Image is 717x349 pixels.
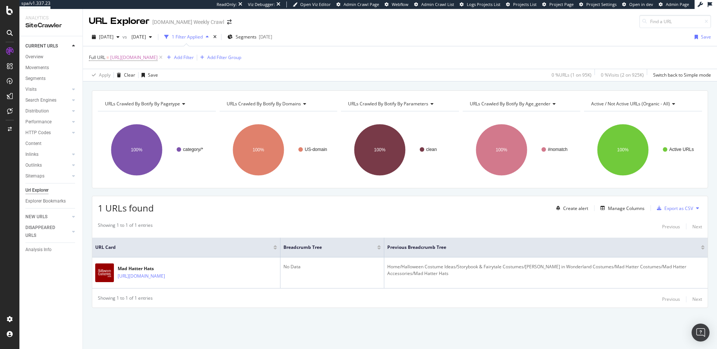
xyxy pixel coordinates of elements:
span: Admin Page [666,1,689,7]
div: DISAPPEARED URLS [25,224,63,240]
a: Admin Page [659,1,689,7]
div: Viz Debugger: [248,1,275,7]
h4: Active / Not Active URLs [590,98,695,110]
a: Open Viz Editor [293,1,331,7]
a: Visits [25,86,70,93]
a: NEW URLS [25,213,70,221]
text: Active URLs [669,147,694,152]
div: Search Engines [25,96,56,104]
span: 2025 Aug. 19th [128,34,146,40]
div: Outlinks [25,161,42,169]
a: Content [25,140,77,148]
div: Explorer Bookmarks [25,197,66,205]
a: Open in dev [622,1,653,7]
span: Webflow [392,1,409,7]
button: Previous [662,222,680,231]
span: Project Settings [586,1,617,7]
span: Active / Not Active URLs (organic - all) [591,101,670,107]
div: 0 % Visits ( 2 on 925K ) [601,72,644,78]
span: Previous Breadcrumb Tree [387,244,690,251]
div: 1 Filter Applied [172,34,203,40]
div: Mad Hatter Hats [118,265,198,272]
a: Movements [25,64,77,72]
button: Switch back to Simple mode [650,69,711,81]
div: Distribution [25,107,49,115]
button: Create alert [553,202,588,214]
div: Save [701,34,711,40]
div: A chart. [98,117,216,182]
span: Admin Crawl Page [344,1,379,7]
div: Url Explorer [25,186,49,194]
div: Manage Columns [608,205,645,211]
div: 0 % URLs ( 1 on 95K ) [552,72,592,78]
button: Next [692,222,702,231]
div: Inlinks [25,151,38,158]
div: Content [25,140,41,148]
button: Manage Columns [597,204,645,213]
span: URLs Crawled By Botify By parameters [348,101,428,107]
input: Find a URL [639,15,711,28]
h4: URLs Crawled By Botify By age_gender [468,98,574,110]
div: Add Filter Group [207,54,241,61]
span: = [106,54,109,61]
span: Open in dev [629,1,653,7]
a: Inlinks [25,151,70,158]
span: Admin Crawl List [421,1,454,7]
text: clean [426,147,437,152]
h4: URLs Crawled By Botify By parameters [347,98,452,110]
div: [DATE] [259,34,272,40]
a: CURRENT URLS [25,42,70,50]
a: Explorer Bookmarks [25,197,77,205]
button: Save [139,69,158,81]
button: Clear [114,69,135,81]
text: 100% [374,147,386,152]
span: Full URL [89,54,105,61]
span: 1 URLs found [98,202,154,214]
div: arrow-right-arrow-left [227,19,232,25]
div: CURRENT URLS [25,42,58,50]
a: Overview [25,53,77,61]
div: A chart. [584,117,702,182]
span: Project Page [549,1,574,7]
text: 100% [252,147,264,152]
span: Segments [236,34,257,40]
button: Add Filter [164,53,194,62]
div: Analytics [25,15,77,21]
div: ReadOnly: [217,1,237,7]
span: URLs Crawled By Botify By age_gender [470,101,550,107]
div: Create alert [563,205,588,211]
a: Outlinks [25,161,70,169]
div: Previous [662,296,680,302]
div: Save [148,72,158,78]
div: Switch back to Simple mode [653,72,711,78]
span: Open Viz Editor [300,1,331,7]
img: main image [95,263,114,282]
a: Project Page [542,1,574,7]
div: times [212,33,218,41]
h4: URLs Crawled By Botify By domains [225,98,331,110]
a: DISAPPEARED URLS [25,224,70,240]
div: Apply [99,72,111,78]
button: [DATE] [89,31,122,43]
span: vs [122,34,128,40]
text: category/* [183,147,203,152]
button: Previous [662,295,680,304]
span: URLs Crawled By Botify By pagetype [105,101,180,107]
div: Open Intercom Messenger [692,324,710,342]
div: Showing 1 to 1 of 1 entries [98,295,153,304]
span: 2025 Sep. 9th [99,34,114,40]
button: Export as CSV [654,202,693,214]
a: Segments [25,75,77,83]
a: Project Settings [579,1,617,7]
button: 1 Filter Applied [161,31,212,43]
a: Webflow [385,1,409,7]
span: Breadcrumb Tree [283,244,366,251]
svg: A chart. [220,117,338,182]
a: [URL][DOMAIN_NAME] [118,272,165,280]
button: Segments[DATE] [224,31,275,43]
div: [DOMAIN_NAME] Weekly Crawl [152,18,224,26]
svg: A chart. [463,117,581,182]
h4: URLs Crawled By Botify By pagetype [103,98,209,110]
div: Add Filter [174,54,194,61]
a: Performance [25,118,70,126]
